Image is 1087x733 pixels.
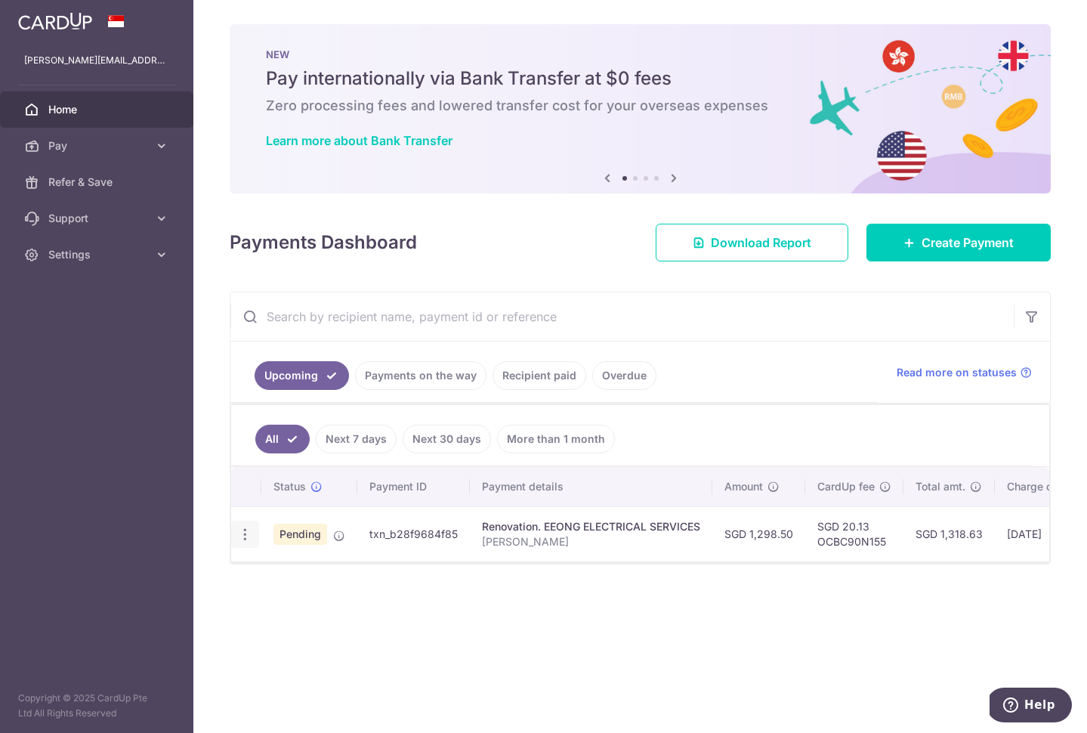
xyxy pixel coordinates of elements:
td: SGD 20.13 OCBC90N155 [805,506,903,561]
a: Next 7 days [316,425,397,453]
a: Recipient paid [493,361,586,390]
div: Renovation. EEONG ELECTRICAL SERVICES [482,519,700,534]
span: Refer & Save [48,175,148,190]
td: txn_b28f9684f85 [357,506,470,561]
img: Bank transfer banner [230,24,1051,193]
span: Status [273,479,306,494]
td: SGD 1,298.50 [712,506,805,561]
h4: Payments Dashboard [230,229,417,256]
span: CardUp fee [817,479,875,494]
th: Payment ID [357,467,470,506]
span: Read more on statuses [897,365,1017,380]
span: Total amt. [916,479,965,494]
th: Payment details [470,467,712,506]
a: Overdue [592,361,656,390]
a: Payments on the way [355,361,486,390]
iframe: Opens a widget where you can find more information [990,688,1072,725]
input: Search by recipient name, payment id or reference [230,292,1014,341]
p: [PERSON_NAME] [482,534,700,549]
span: Charge date [1007,479,1069,494]
a: Next 30 days [403,425,491,453]
a: More than 1 month [497,425,615,453]
span: Amount [724,479,763,494]
a: Learn more about Bank Transfer [266,133,452,148]
h6: Zero processing fees and lowered transfer cost for your overseas expenses [266,97,1014,115]
a: Download Report [656,224,848,261]
td: SGD 1,318.63 [903,506,995,561]
span: Download Report [711,234,811,252]
span: Create Payment [922,234,1014,252]
span: Pending [273,524,327,545]
span: Home [48,102,148,117]
img: CardUp [18,12,92,30]
span: Settings [48,247,148,262]
a: Upcoming [255,361,349,390]
p: NEW [266,48,1014,60]
a: Read more on statuses [897,365,1032,380]
a: Create Payment [866,224,1051,261]
h5: Pay internationally via Bank Transfer at $0 fees [266,66,1014,91]
span: Pay [48,138,148,153]
p: [PERSON_NAME][EMAIL_ADDRESS][DOMAIN_NAME] [24,53,169,68]
span: Support [48,211,148,226]
a: All [255,425,310,453]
